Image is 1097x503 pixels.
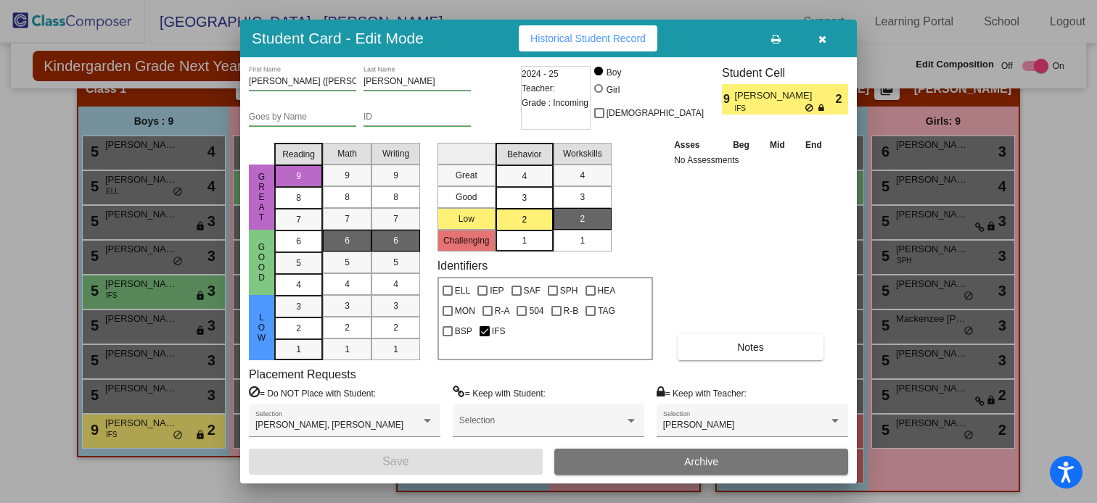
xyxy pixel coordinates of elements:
[737,341,764,353] span: Notes
[393,321,398,334] span: 2
[296,191,301,204] span: 8
[598,282,616,299] span: HEA
[345,343,350,356] span: 1
[296,278,301,291] span: 4
[393,256,398,269] span: 5
[453,386,546,400] label: = Keep with Student:
[345,191,350,204] span: 8
[670,153,832,167] td: No Assessments
[255,172,268,223] span: Great
[522,191,527,204] span: 3
[684,456,718,467] span: Archive
[490,282,504,299] span: IEP
[507,148,541,161] span: Behavior
[495,302,510,320] span: R-A
[393,191,398,204] span: 8
[282,148,315,161] span: Reading
[760,137,794,153] th: Mid
[296,257,301,270] span: 5
[296,170,301,183] span: 9
[657,386,747,400] label: = Keep with Teacher:
[522,234,527,247] span: 1
[249,386,376,400] label: = Do NOT Place with Student:
[255,420,403,430] span: [PERSON_NAME], [PERSON_NAME]
[382,147,409,160] span: Writing
[670,137,723,153] th: Asses
[393,234,398,247] span: 6
[522,213,527,226] span: 2
[393,278,398,291] span: 4
[252,29,424,47] h3: Student Card - Edit Mode
[723,137,760,153] th: Beg
[607,104,704,122] span: [DEMOGRAPHIC_DATA]
[598,302,615,320] span: TAG
[249,112,356,122] input: goes by name
[560,282,578,299] span: SPH
[492,323,506,340] span: IFS
[530,33,646,44] span: Historical Student Record
[795,137,833,153] th: End
[345,278,350,291] span: 4
[529,302,543,320] span: 504
[580,234,585,247] span: 1
[345,256,350,269] span: 5
[255,312,268,343] span: Low
[437,259,488,273] label: Identifiers
[722,66,848,80] h3: Student Cell
[554,449,848,475] button: Archive
[678,334,823,360] button: Notes
[580,212,585,225] span: 2
[606,83,620,96] div: Girl
[345,169,350,182] span: 9
[722,91,734,108] span: 9
[249,367,356,381] label: Placement Requests
[345,321,350,334] span: 2
[296,343,301,356] span: 1
[564,302,579,320] span: R-B
[296,300,301,313] span: 3
[337,147,357,160] span: Math
[524,282,541,299] span: SAF
[393,212,398,225] span: 7
[522,96,588,110] span: Grade : Incoming
[345,234,350,247] span: 6
[296,235,301,248] span: 6
[606,66,622,79] div: Boy
[393,169,398,182] span: 9
[522,170,527,183] span: 4
[249,449,543,475] button: Save
[296,322,301,335] span: 2
[255,242,268,283] span: Good
[522,67,559,81] span: 2024 - 25
[455,302,475,320] span: MON
[455,323,472,340] span: BSP
[836,91,848,108] span: 2
[393,343,398,356] span: 1
[519,25,657,51] button: Historical Student Record
[382,455,408,467] span: Save
[345,212,350,225] span: 7
[563,147,602,160] span: Workskills
[580,191,585,204] span: 3
[455,282,470,299] span: ELL
[522,81,555,96] span: Teacher:
[580,169,585,182] span: 4
[296,213,301,226] span: 7
[345,299,350,312] span: 3
[663,420,735,430] span: [PERSON_NAME]
[734,103,805,114] span: IFS
[734,88,815,103] span: [PERSON_NAME] ([PERSON_NAME]) [PERSON_NAME]
[393,299,398,312] span: 3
